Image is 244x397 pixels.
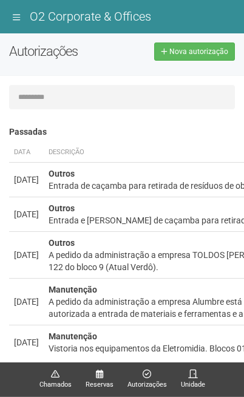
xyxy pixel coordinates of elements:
[49,169,75,178] strong: Outros
[14,336,39,348] div: [DATE]
[14,208,39,220] div: [DATE]
[181,369,205,390] a: Unidade
[169,47,228,56] span: Nova autorização
[49,331,97,341] strong: Manutenção
[49,203,75,213] strong: Outros
[127,379,167,390] span: Autorizações
[86,379,114,390] span: Reservas
[49,238,75,248] strong: Outros
[39,369,72,390] a: Chamados
[9,143,44,163] th: Data
[181,379,205,390] span: Unidade
[9,127,235,137] h4: Passadas
[14,296,39,308] div: [DATE]
[14,249,39,261] div: [DATE]
[30,9,151,24] span: O2 Corporate & Offices
[39,379,72,390] span: Chamados
[86,369,114,390] a: Reservas
[49,285,97,294] strong: Manutenção
[127,369,167,390] a: Autorizações
[154,42,235,61] a: Nova autorização
[9,42,113,61] h2: Autorizações
[14,174,39,186] div: [DATE]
